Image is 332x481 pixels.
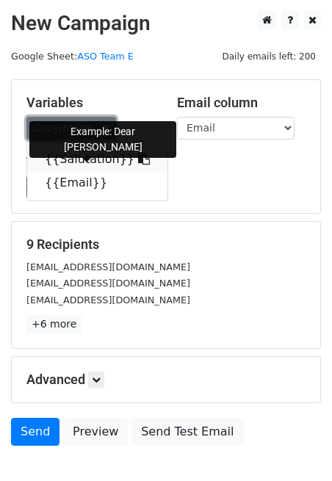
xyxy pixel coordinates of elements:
[26,236,306,253] h5: 9 Recipients
[27,148,167,171] a: {{Salutation}}
[217,48,321,65] span: Daily emails left: 200
[11,418,59,446] a: Send
[63,418,128,446] a: Preview
[11,11,321,36] h2: New Campaign
[26,278,190,289] small: [EMAIL_ADDRESS][DOMAIN_NAME]
[26,261,190,272] small: [EMAIL_ADDRESS][DOMAIN_NAME]
[259,411,332,481] iframe: Chat Widget
[11,51,134,62] small: Google Sheet:
[27,171,167,195] a: {{Email}}
[26,294,190,305] small: [EMAIL_ADDRESS][DOMAIN_NAME]
[77,51,134,62] a: ASO Team E
[26,315,82,333] a: +6 more
[131,418,243,446] a: Send Test Email
[26,117,116,140] a: Copy/paste...
[26,95,155,111] h5: Variables
[29,121,176,158] div: Example: Dear [PERSON_NAME]
[217,51,321,62] a: Daily emails left: 200
[177,95,306,111] h5: Email column
[26,372,306,388] h5: Advanced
